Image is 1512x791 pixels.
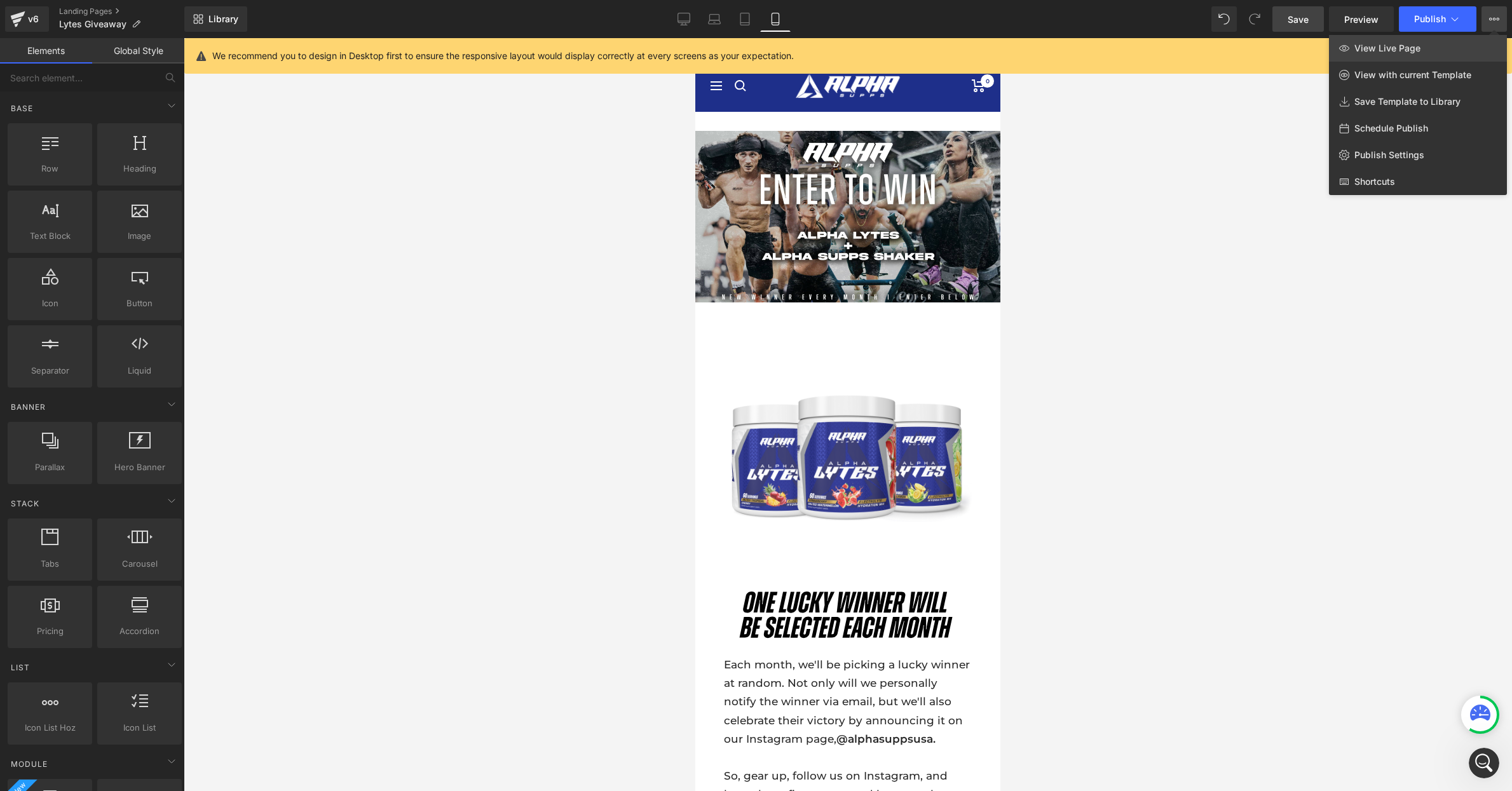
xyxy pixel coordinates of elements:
a: Landing Pages [59,6,184,17]
p: Active [62,16,87,29]
span: Schedule Publish [1354,123,1428,134]
img: Profile image for Abiola [36,7,57,27]
button: Upload attachment [20,416,30,426]
span: Text Block [11,229,88,243]
span: Pricing [11,625,88,638]
textarea: Message… [11,389,243,411]
strong: @alphasuppsusa. [141,694,240,707]
div: Seem there's a setting where [PERSON_NAME] is set to appear only for mobile, Please check that se... [20,256,198,318]
div: (If you can't check, pls provide permission to check the app [20,374,198,399]
span: View with current Template [1354,69,1471,81]
button: Emoji picker [40,416,50,426]
a: New Library [184,6,247,32]
button: Send a message… [218,411,238,431]
button: Redo [1242,6,1267,32]
span: List [10,661,31,673]
div: We checked the Klaviyo form appears on the mobile [20,135,198,160]
a: Preview [1329,6,1394,32]
span: Heading [101,162,178,175]
h1: Abiola [62,6,93,16]
button: Undo [1211,6,1237,32]
button: Start recording [81,416,91,426]
span: Icon [11,297,88,310]
span: Save Template to Library [1354,96,1461,107]
p: We recommend you to design in Desktop first to ensure the responsive layout would display correct... [212,49,794,63]
button: Home [199,5,223,29]
span: View Live Page [1354,43,1420,54]
a: Global Style [92,38,184,64]
span: Separator [11,364,88,377]
span: Publish Settings [1354,149,1424,161]
span: Lytes Giveaway [59,19,126,29]
a: Cart [276,41,290,54]
span: Stack [10,497,41,510]
span: Icon List Hoz [11,721,88,734]
div: We checked the Klaviyo form appears on the mobileSeem there's a setting where [PERSON_NAME] is se... [10,128,208,426]
span: Shortcuts [1354,176,1395,187]
a: Tablet [730,6,760,32]
iframe: Intercom live chat [1469,748,1499,778]
button: Gif picker [60,416,71,426]
span: Button [101,297,178,310]
div: ok [223,35,234,48]
button: Publish [1399,6,1476,32]
span: Carousel [101,557,178,571]
div: 👍 [10,65,67,126]
a: Mobile [760,6,791,32]
div: ok [213,27,244,55]
div: Abiola says… [10,128,244,454]
span: Preview [1344,13,1379,26]
span: Base [10,102,34,114]
button: go back [8,5,32,29]
span: Save [1288,13,1309,26]
a: v6 [5,6,49,32]
cart-count: 0 [285,36,299,50]
span: Parallax [11,461,88,474]
span: Module [10,758,49,770]
span: Hero Banner [101,461,178,474]
span: Publish [1414,14,1446,24]
p: Limited Time - Buy 2 Get 1 Free + Free Shipping [32,3,274,20]
div: Close [223,5,246,28]
span: Library [208,13,238,25]
span: Liquid [101,364,178,377]
span: Banner [10,401,47,413]
div: v6 [25,11,41,27]
span: Icon List [101,721,178,734]
a: Laptop [699,6,730,32]
a: Search [39,42,51,53]
button: View Live PageView with current TemplateSave Template to LibrarySchedule PublishPublish SettingsS... [1481,6,1507,32]
span: Image [101,229,178,243]
span: Accordion [101,625,178,638]
p: Each month, we'll be picking a lucky winner at random. Not only will we personally notify the win... [29,618,276,784]
div: Alpha says… [10,27,244,65]
div: Abiola says… [10,65,244,128]
a: Desktop [669,6,699,32]
div: 👍 [10,73,67,119]
span: Row [11,162,88,175]
span: Tabs [11,557,88,571]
